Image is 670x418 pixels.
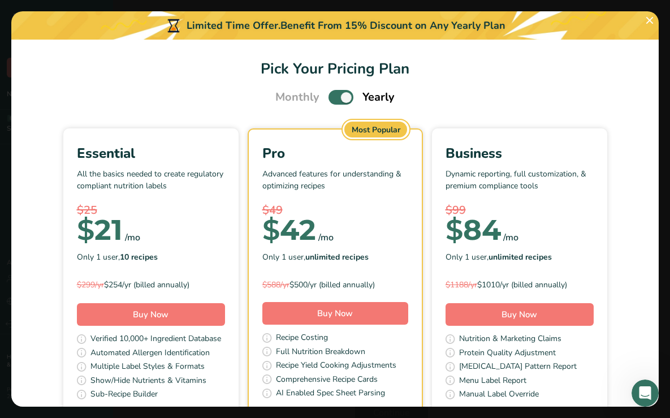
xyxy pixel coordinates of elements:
img: Profile image for Rana [48,6,66,24]
span: Sub-Recipe Builder [90,388,158,402]
b: unlimited recipes [305,252,369,262]
button: Home [177,5,198,26]
div: $99 [446,202,594,219]
span: $1188/yr [446,279,477,290]
div: LIA says… [9,65,217,137]
b: 10 recipes [120,252,158,262]
span: Recipe Yield Cooking Adjustments [276,359,396,373]
button: Emoji picker [18,331,27,341]
div: /mo [503,231,518,244]
div: Essential [77,143,225,163]
button: Buy Now [77,303,225,326]
div: $1010/yr (billed annually) [446,279,594,291]
span: [MEDICAL_DATA] Pattern Report [459,360,577,374]
span: Only 1 user, [77,251,158,263]
span: AI Enabled Spec Sheet Parsing [276,387,385,401]
div: $254/yr (billed annually) [77,279,225,291]
span: Multiple Label Styles & Formats [90,360,205,374]
img: Profile image for Rachelle [32,6,50,24]
div: 21 [77,219,123,242]
div: Hi, ​ How can we help you [DATE]? [18,72,136,105]
span: Protein Quality Adjustment [459,347,556,361]
span: Buy Now [317,308,353,319]
span: Only 1 user, [262,251,369,263]
span: Nutrition & Marketing Claims [459,333,561,347]
span: Manual Label Override [459,388,539,402]
button: go back [7,5,29,26]
div: Benefit From 15% Discount on Any Yearly Plan [280,18,505,33]
div: Most Popular [344,122,408,137]
iframe: Intercom live chat [632,380,659,407]
div: LIA • Just now [18,114,66,121]
div: Close [198,5,219,25]
span: $ [77,213,94,247]
div: $49 [262,202,408,219]
p: Advanced features for understanding & optimizing recipes [262,168,408,202]
span: Monthly [275,89,319,106]
div: Hi,​How can we help you [DATE]?LIA • Just now [9,65,145,112]
span: Automated Allergen Identification [90,347,210,361]
button: Send a message… [194,327,212,345]
b: unlimited recipes [489,252,552,262]
span: Full Nutrition Breakdown [276,346,365,360]
button: Buy Now [446,303,594,326]
span: Buy Now [133,309,168,320]
button: Buy Now [262,302,408,325]
span: Buy Now [502,309,537,320]
span: Menu Label Report [459,374,526,389]
span: $299/yr [77,279,104,290]
textarea: Message… [10,296,217,327]
h1: Pick Your Pricing Plan [25,58,645,80]
span: $ [446,213,463,247]
span: $ [262,213,280,247]
button: Can I hire an expert to do my labels? [48,201,211,223]
span: Show/Hide Nutrients & Vitamins [90,374,206,389]
span: $588/yr [262,279,289,290]
span: Yearly [362,89,395,106]
img: Profile image for Reem [64,6,82,24]
p: All the basics needed to create regulatory compliant nutrition labels [77,168,225,202]
div: $25 [77,202,225,219]
div: 42 [262,219,316,242]
div: /mo [318,231,334,244]
div: /mo [125,231,140,244]
span: Comprehensive Recipe Cards [276,373,378,387]
p: Dynamic reporting, full customization, & premium compliance tools [446,168,594,202]
div: 84 [446,219,501,242]
span: Verified 10,000+ Ingredient Database [90,333,221,347]
span: Recipe Costing [276,331,328,346]
button: Can I add my own ingredient [80,286,211,308]
button: Do you offer API integrations? [76,257,211,280]
div: Pro [262,143,408,163]
div: $500/yr (billed annually) [262,279,408,291]
span: Only 1 user, [446,251,552,263]
div: Business [446,143,594,163]
h1: Food Label Maker, Inc. [87,7,176,24]
button: Speak with Support [117,144,211,167]
div: Limited Time Offer. [11,11,659,40]
button: Which subscription plan is right for me [41,173,211,195]
button: Are you regulatory compliant? [75,229,211,252]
